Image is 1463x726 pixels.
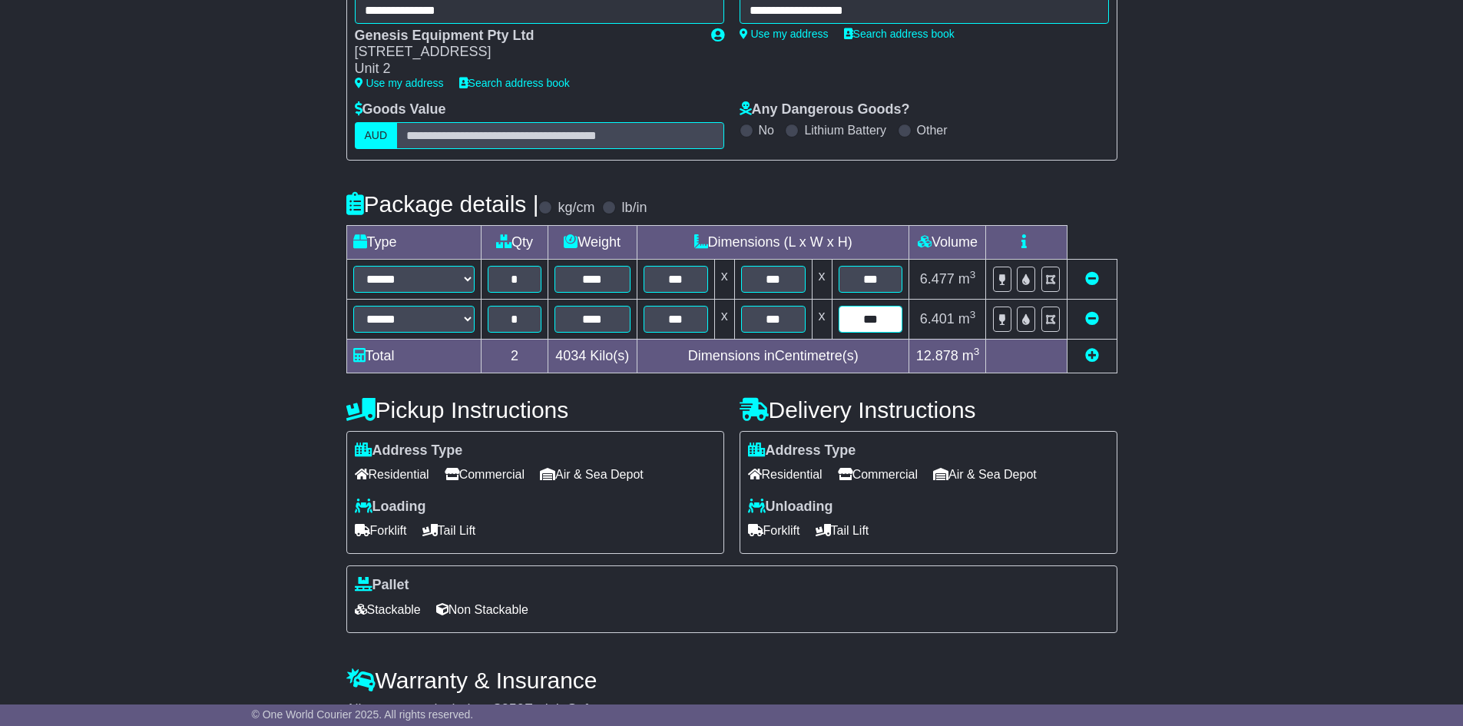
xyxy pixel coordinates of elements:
span: Non Stackable [436,598,528,622]
sup: 3 [970,309,976,320]
a: Remove this item [1085,311,1099,327]
label: Any Dangerous Goods? [740,101,910,118]
label: Other [917,123,948,138]
span: m [962,348,980,363]
td: Total [346,339,482,373]
span: Tail Lift [422,519,476,542]
td: Dimensions (L x W x H) [637,225,909,259]
label: Pallet [355,577,409,594]
span: 250 [501,701,525,717]
span: Air & Sea Depot [540,462,644,486]
sup: 3 [974,346,980,357]
td: Weight [548,225,637,259]
td: x [812,259,832,299]
td: Volume [909,225,986,259]
label: kg/cm [558,200,594,217]
td: x [812,299,832,339]
sup: 3 [970,269,976,280]
span: 6.401 [920,311,955,327]
span: Forklift [355,519,407,542]
h4: Delivery Instructions [740,397,1117,423]
label: Lithium Battery [804,123,886,138]
label: Goods Value [355,101,446,118]
span: Residential [748,462,823,486]
div: Genesis Equipment Pty Ltd [355,28,696,45]
span: © One World Courier 2025. All rights reserved. [252,708,474,721]
a: Search address book [459,77,570,89]
label: Loading [355,499,426,515]
a: Add new item [1085,348,1099,363]
td: x [714,299,734,339]
span: Tail Lift [816,519,869,542]
td: Kilo(s) [548,339,637,373]
span: 12.878 [916,348,958,363]
h4: Warranty & Insurance [346,668,1117,693]
div: Unit 2 [355,61,696,78]
span: 6.477 [920,271,955,287]
td: 2 [482,339,548,373]
span: m [958,311,976,327]
td: Dimensions in Centimetre(s) [637,339,909,373]
a: Use my address [355,77,444,89]
label: Address Type [748,443,856,459]
span: Commercial [445,462,525,486]
label: lb/in [621,200,647,217]
div: [STREET_ADDRESS] [355,44,696,61]
td: Type [346,225,482,259]
div: All our quotes include a $ FreightSafe warranty. [346,701,1117,718]
label: Address Type [355,443,463,459]
span: 4034 [555,348,586,363]
span: Residential [355,462,429,486]
a: Use my address [740,28,829,40]
span: Commercial [838,462,918,486]
a: Search address book [844,28,955,40]
span: Air & Sea Depot [933,462,1037,486]
h4: Package details | [346,191,539,217]
label: No [759,123,774,138]
label: AUD [355,122,398,149]
h4: Pickup Instructions [346,397,724,423]
a: Remove this item [1085,271,1099,287]
span: m [958,271,976,287]
span: Forklift [748,519,800,542]
label: Unloading [748,499,833,515]
td: Qty [482,225,548,259]
span: Stackable [355,598,421,622]
td: x [714,259,734,299]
